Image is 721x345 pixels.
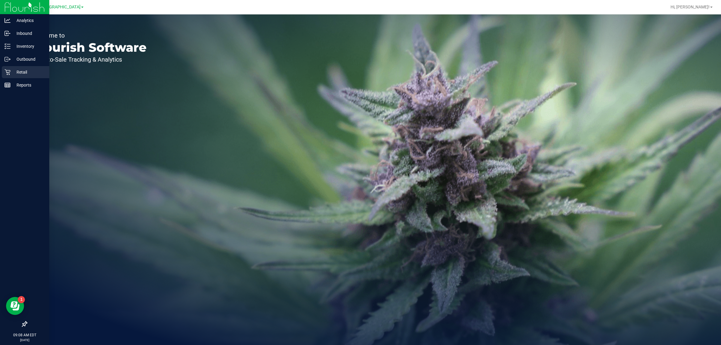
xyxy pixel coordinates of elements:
p: Outbound [11,56,47,63]
inline-svg: Inventory [5,43,11,49]
inline-svg: Outbound [5,56,11,62]
inline-svg: Inbound [5,30,11,36]
p: Seed-to-Sale Tracking & Analytics [32,56,147,63]
p: Inventory [11,43,47,50]
p: Inbound [11,30,47,37]
span: Hi, [PERSON_NAME]! [671,5,710,9]
inline-svg: Analytics [5,17,11,23]
p: Analytics [11,17,47,24]
iframe: Resource center unread badge [18,296,25,303]
p: [DATE] [3,338,47,342]
iframe: Resource center [6,297,24,315]
p: Welcome to [32,32,147,38]
p: 09:08 AM EDT [3,332,47,338]
span: [GEOGRAPHIC_DATA] [39,5,81,10]
inline-svg: Retail [5,69,11,75]
inline-svg: Reports [5,82,11,88]
p: Retail [11,69,47,76]
p: Reports [11,81,47,89]
p: Flourish Software [32,41,147,53]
